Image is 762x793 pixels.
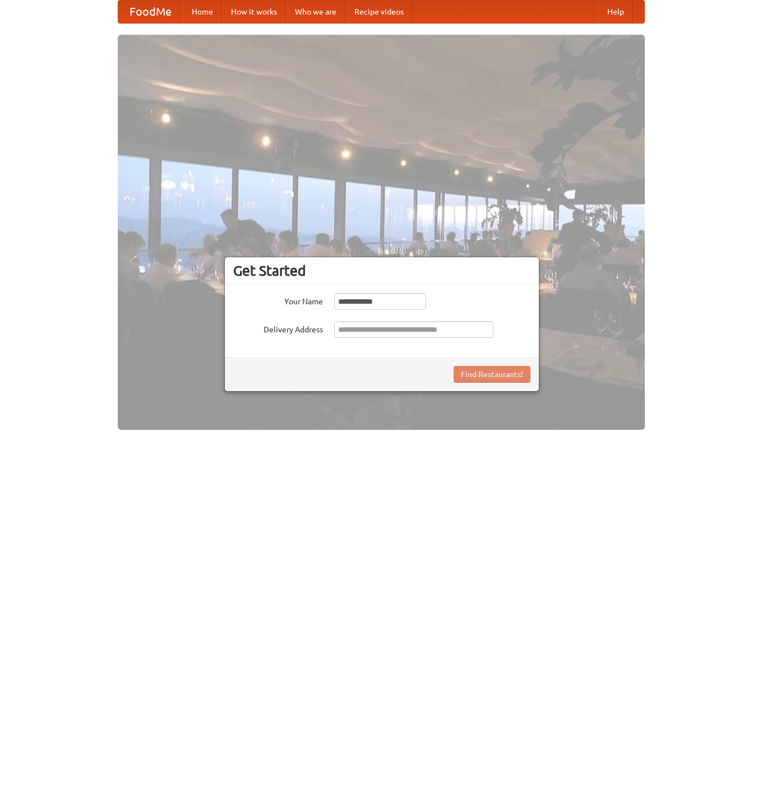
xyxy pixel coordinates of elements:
[454,366,530,383] button: Find Restaurants!
[233,321,323,335] label: Delivery Address
[345,1,413,23] a: Recipe videos
[183,1,222,23] a: Home
[286,1,345,23] a: Who we are
[233,262,530,279] h3: Get Started
[118,1,183,23] a: FoodMe
[233,293,323,307] label: Your Name
[222,1,286,23] a: How it works
[598,1,633,23] a: Help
